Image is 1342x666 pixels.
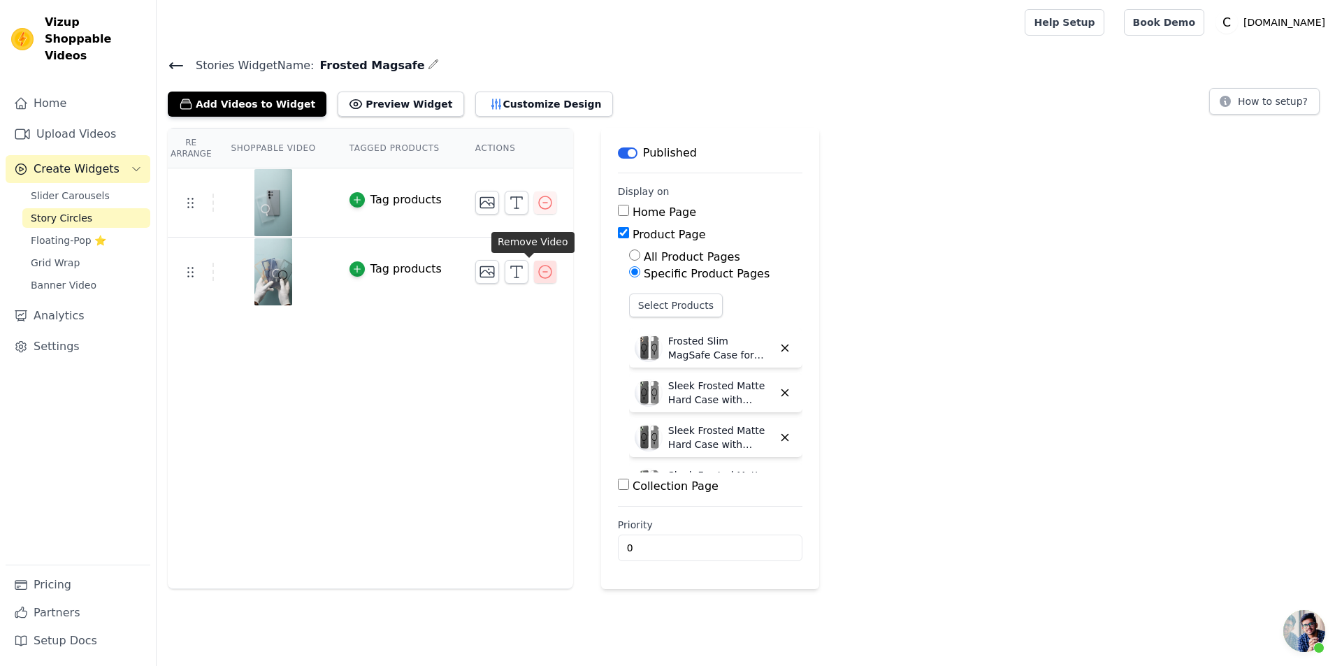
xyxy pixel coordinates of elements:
[618,184,670,198] legend: Display on
[1283,610,1325,652] div: Open chat
[773,381,797,405] button: Delete widget
[475,191,499,215] button: Change Thumbnail
[22,275,150,295] a: Banner Video
[45,14,145,64] span: Vizup Shoppable Videos
[475,92,613,117] button: Customize Design
[6,89,150,117] a: Home
[22,231,150,250] a: Floating-Pop ⭐
[6,627,150,655] a: Setup Docs
[1209,88,1320,115] button: How to setup?
[635,379,663,407] img: Sleek Frosted Matte Hard Case with MagSafe Support For Apple iPhone 13
[22,208,150,228] a: Story Circles
[1209,98,1320,111] a: How to setup?
[31,211,92,225] span: Story Circles
[370,191,442,208] div: Tag products
[6,571,150,599] a: Pricing
[475,260,499,284] button: Change Thumbnail
[349,191,442,208] button: Tag products
[370,261,442,277] div: Tag products
[773,470,797,494] button: Delete widget
[668,334,773,362] p: Frosted Slim MagSafe Case for Apple iPhone 11 Pro Max
[31,278,96,292] span: Banner Video
[643,145,697,161] p: Published
[31,233,106,247] span: Floating-Pop ⭐
[6,333,150,361] a: Settings
[349,261,442,277] button: Tag products
[31,189,110,203] span: Slider Carousels
[314,57,424,74] span: Frosted Magsafe
[773,336,797,360] button: Delete widget
[1222,15,1231,29] text: C
[644,250,740,263] label: All Product Pages
[635,468,663,496] img: Sleek Frosted Matte Hard Case with MagSafe Support For Apple iPhone 15
[618,518,802,532] label: Priority
[1025,9,1104,36] a: Help Setup
[633,205,696,219] label: Home Page
[635,334,663,362] img: Frosted Slim MagSafe Case for Apple iPhone 11 Pro Max
[428,56,439,75] div: Edit Name
[459,129,573,168] th: Actions
[6,155,150,183] button: Create Widgets
[11,28,34,50] img: Vizup
[333,129,459,168] th: Tagged Products
[668,468,773,496] p: Sleek Frosted Matte Hard Case with MagSafe Support For Apple iPhone 15
[635,424,663,451] img: Sleek Frosted Matte Hard Case with MagSafe Support For Apple iPhone 14
[668,424,773,451] p: Sleek Frosted Matte Hard Case with MagSafe Support For Apple iPhone 14
[1124,9,1204,36] a: Book Demo
[31,256,80,270] span: Grid Wrap
[633,228,706,241] label: Product Page
[168,92,326,117] button: Add Videos to Widget
[185,57,314,74] span: Stories Widget Name:
[6,120,150,148] a: Upload Videos
[168,129,214,168] th: Re Arrange
[22,186,150,205] a: Slider Carousels
[338,92,463,117] button: Preview Widget
[1238,10,1331,35] p: [DOMAIN_NAME]
[773,426,797,449] button: Delete widget
[214,129,332,168] th: Shoppable Video
[668,379,773,407] p: Sleek Frosted Matte Hard Case with MagSafe Support For Apple iPhone 13
[633,479,719,493] label: Collection Page
[254,169,293,236] img: tn-b8604d248cc4496386ccc5fc4df2f4e8.png
[644,267,770,280] label: Specific Product Pages
[629,294,723,317] button: Select Products
[6,599,150,627] a: Partners
[22,253,150,273] a: Grid Wrap
[6,302,150,330] a: Analytics
[1215,10,1331,35] button: C [DOMAIN_NAME]
[34,161,120,178] span: Create Widgets
[254,238,293,305] img: reel-preview-coverpe.myshopify.com-3565651521386049454_60793493837.jpeg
